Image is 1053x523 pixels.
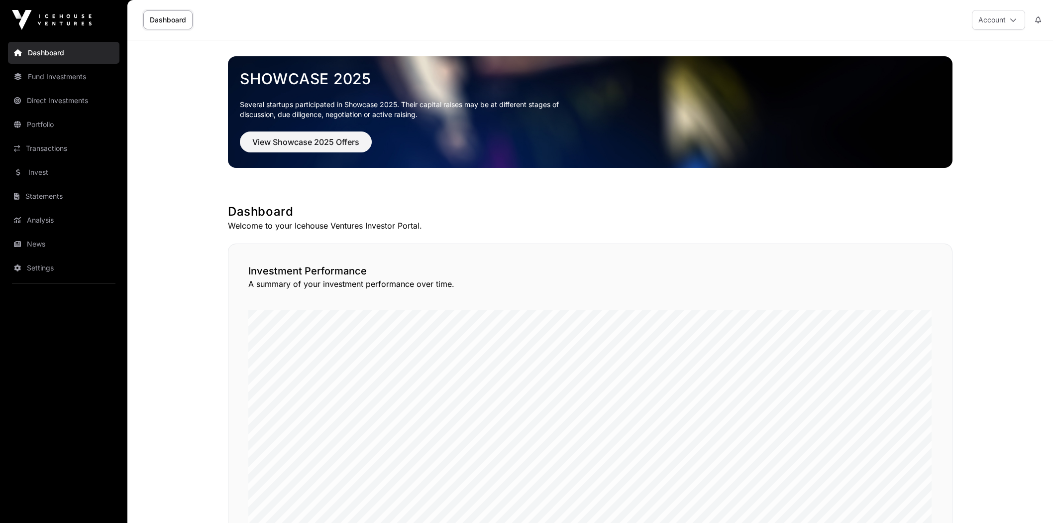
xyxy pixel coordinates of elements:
[8,90,119,112] a: Direct Investments
[12,10,92,30] img: Icehouse Ventures Logo
[8,42,119,64] a: Dashboard
[8,185,119,207] a: Statements
[972,10,1025,30] button: Account
[248,278,932,290] p: A summary of your investment performance over time.
[228,56,952,168] img: Showcase 2025
[240,131,372,152] button: View Showcase 2025 Offers
[240,141,372,151] a: View Showcase 2025 Offers
[240,100,574,120] p: Several startups participated in Showcase 2025. Their capital raises may be at different stages o...
[8,66,119,88] a: Fund Investments
[240,70,941,88] a: Showcase 2025
[143,10,193,29] a: Dashboard
[228,204,952,220] h1: Dashboard
[8,114,119,135] a: Portfolio
[248,264,932,278] h2: Investment Performance
[8,137,119,159] a: Transactions
[8,161,119,183] a: Invest
[8,209,119,231] a: Analysis
[8,257,119,279] a: Settings
[8,233,119,255] a: News
[252,136,359,148] span: View Showcase 2025 Offers
[228,220,952,232] p: Welcome to your Icehouse Ventures Investor Portal.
